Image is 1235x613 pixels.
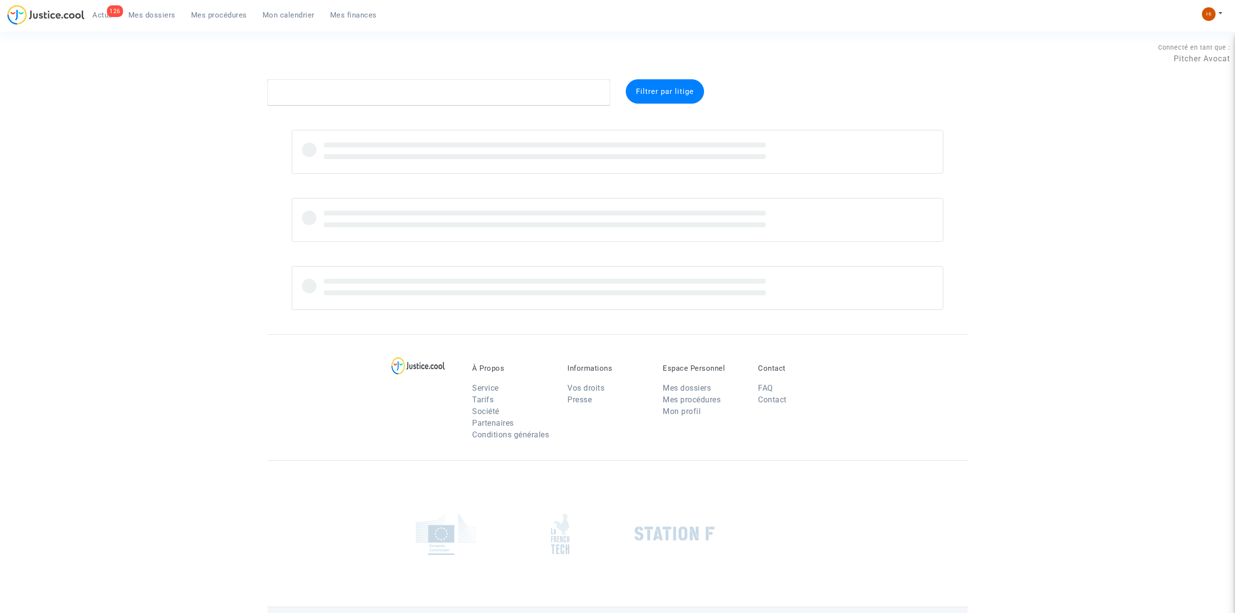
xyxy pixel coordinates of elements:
[758,383,773,393] a: FAQ
[635,526,715,541] img: stationf.png
[663,395,721,404] a: Mes procédures
[183,8,255,22] a: Mes procédures
[263,11,315,19] span: Mon calendrier
[255,8,322,22] a: Mon calendrier
[472,364,553,373] p: À Propos
[663,364,743,373] p: Espace Personnel
[92,11,113,19] span: Actus
[330,11,377,19] span: Mes finances
[663,383,711,393] a: Mes dossiers
[191,11,247,19] span: Mes procédures
[758,364,839,373] p: Contact
[1202,7,1216,21] img: fc99b196863ffcca57bb8fe2645aafd9
[758,395,787,404] a: Contact
[567,383,604,393] a: Vos droits
[391,357,445,375] img: logo-lg.svg
[567,395,592,404] a: Presse
[322,8,385,22] a: Mes finances
[1158,44,1230,51] span: Connecté en tant que :
[121,8,183,22] a: Mes dossiers
[472,395,494,404] a: Tarifs
[551,513,569,555] img: french_tech.png
[7,5,85,25] img: jc-logo.svg
[472,418,514,428] a: Partenaires
[416,513,476,555] img: europe_commision.png
[636,87,694,96] span: Filtrer par litige
[567,364,648,373] p: Informations
[663,407,701,416] a: Mon profil
[472,407,499,416] a: Société
[472,383,499,393] a: Service
[128,11,176,19] span: Mes dossiers
[107,5,123,17] div: 126
[85,8,121,22] a: 126Actus
[472,430,549,439] a: Conditions générales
